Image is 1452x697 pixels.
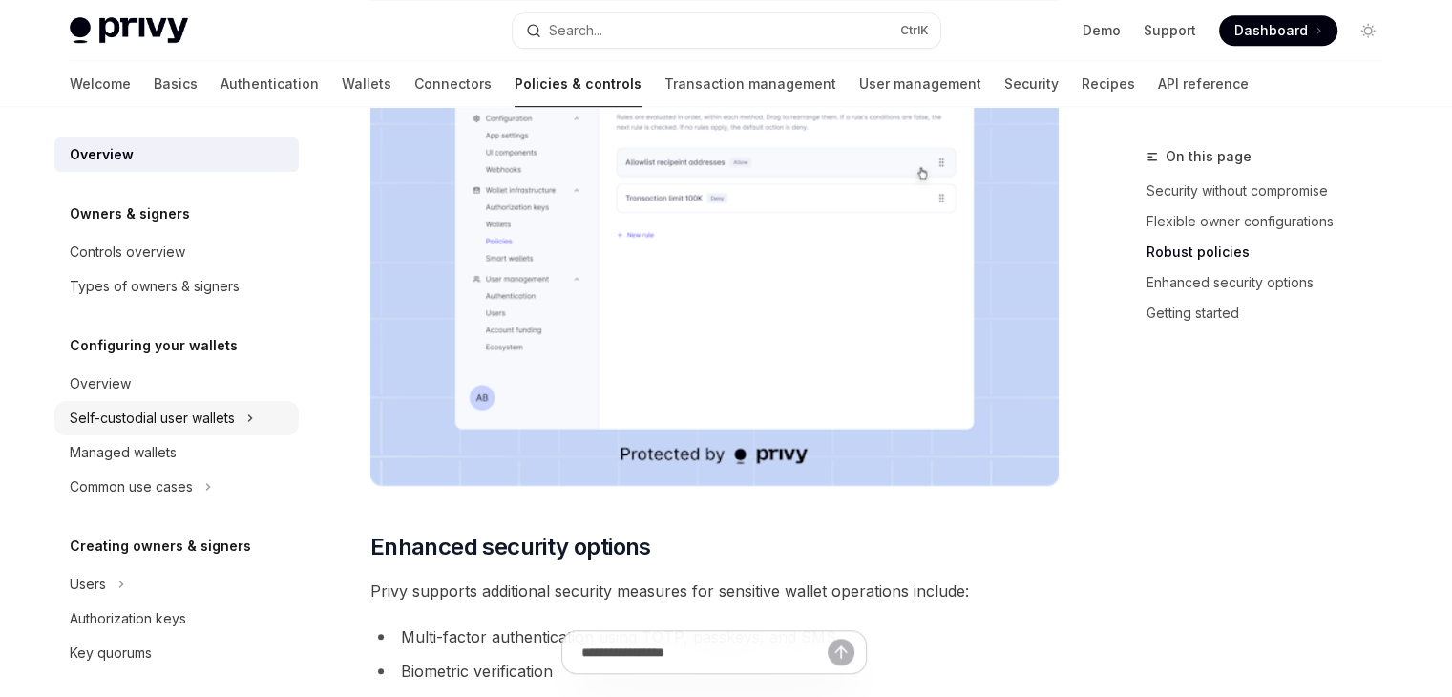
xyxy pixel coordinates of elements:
[1234,21,1308,40] span: Dashboard
[54,602,299,636] a: Authorization keys
[70,642,152,665] div: Key quorums
[1147,237,1399,267] a: Robust policies
[1219,15,1337,46] a: Dashboard
[70,372,131,395] div: Overview
[859,61,981,107] a: User management
[1166,145,1252,168] span: On this page
[1147,176,1399,206] a: Security without compromise
[1147,267,1399,298] a: Enhanced security options
[1083,21,1121,40] a: Demo
[1004,61,1059,107] a: Security
[70,241,185,264] div: Controls overview
[513,13,940,48] button: Search...CtrlK
[70,275,240,298] div: Types of owners & signers
[70,573,106,596] div: Users
[70,407,235,430] div: Self-custodial user wallets
[515,61,642,107] a: Policies & controls
[70,441,177,464] div: Managed wallets
[1158,61,1249,107] a: API reference
[828,639,854,665] button: Send message
[221,61,319,107] a: Authentication
[54,367,299,401] a: Overview
[1147,298,1399,328] a: Getting started
[370,532,651,562] span: Enhanced security options
[54,636,299,670] a: Key quorums
[900,23,929,38] span: Ctrl K
[54,235,299,269] a: Controls overview
[664,61,836,107] a: Transaction management
[414,61,492,107] a: Connectors
[54,137,299,172] a: Overview
[70,334,238,357] h5: Configuring your wallets
[370,578,1059,604] span: Privy supports additional security measures for sensitive wallet operations include:
[70,607,186,630] div: Authorization keys
[342,61,391,107] a: Wallets
[1144,21,1196,40] a: Support
[70,535,251,558] h5: Creating owners & signers
[1147,206,1399,237] a: Flexible owner configurations
[1082,61,1135,107] a: Recipes
[70,143,134,166] div: Overview
[54,435,299,470] a: Managed wallets
[549,19,602,42] div: Search...
[70,202,190,225] h5: Owners & signers
[70,17,188,44] img: light logo
[1353,15,1383,46] button: Toggle dark mode
[54,269,299,304] a: Types of owners & signers
[154,61,198,107] a: Basics
[70,475,193,498] div: Common use cases
[70,61,131,107] a: Welcome
[370,623,1059,650] li: Multi-factor authentication using TOTP, passkeys, and SMS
